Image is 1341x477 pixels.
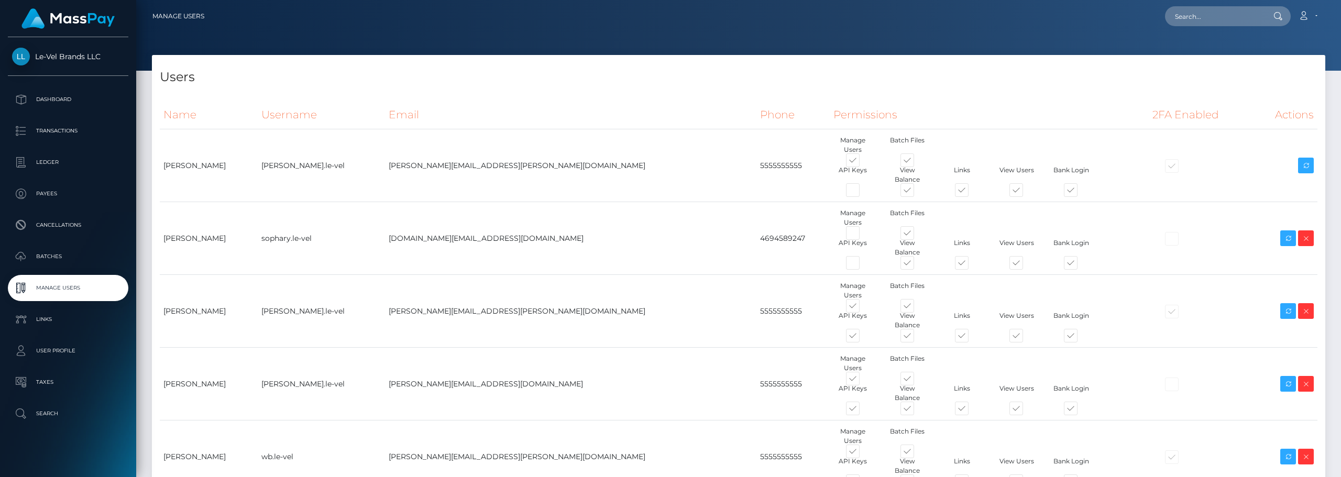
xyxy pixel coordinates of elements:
[935,457,990,475] div: Links
[935,165,990,184] div: Links
[756,101,830,129] th: Phone
[826,238,880,257] div: API Keys
[8,275,128,301] a: Manage Users
[12,154,124,170] p: Ledger
[8,149,128,175] a: Ledger
[152,5,204,27] a: Manage Users
[8,369,128,395] a: Taxes
[8,86,128,113] a: Dashboard
[1252,101,1317,129] th: Actions
[1044,457,1098,475] div: Bank Login
[160,202,258,275] td: [PERSON_NAME]
[385,202,756,275] td: [DOMAIN_NAME][EMAIL_ADDRESS][DOMAIN_NAME]
[1149,101,1252,129] th: 2FA Enabled
[8,243,128,270] a: Batches
[8,212,128,238] a: Cancellations
[935,311,990,330] div: Links
[990,238,1044,257] div: View Users
[1044,384,1098,403] div: Bank Login
[990,457,1044,475] div: View Users
[258,202,385,275] td: sophary.le-vel
[12,217,124,233] p: Cancellations
[880,208,935,227] div: Batch Files
[12,312,124,327] p: Links
[12,343,124,359] p: User Profile
[8,52,128,61] span: Le-Vel Brands LLC
[12,406,124,421] p: Search
[880,427,935,446] div: Batch Files
[385,348,756,420] td: [PERSON_NAME][EMAIL_ADDRESS][DOMAIN_NAME]
[826,384,880,403] div: API Keys
[160,101,258,129] th: Name
[826,165,880,184] div: API Keys
[826,427,880,446] div: Manage Users
[826,208,880,227] div: Manage Users
[756,348,830,420] td: 5555555555
[12,92,124,107] p: Dashboard
[880,457,935,475] div: View Balance
[385,129,756,202] td: [PERSON_NAME][EMAIL_ADDRESS][PERSON_NAME][DOMAIN_NAME]
[826,136,880,154] div: Manage Users
[756,275,830,348] td: 5555555555
[1165,6,1263,26] input: Search...
[8,401,128,427] a: Search
[935,238,990,257] div: Links
[880,281,935,300] div: Batch Files
[826,354,880,373] div: Manage Users
[1044,238,1098,257] div: Bank Login
[826,311,880,330] div: API Keys
[826,281,880,300] div: Manage Users
[12,48,30,65] img: Le-Vel Brands LLC
[258,348,385,420] td: [PERSON_NAME].le-vel
[8,306,128,332] a: Links
[880,238,935,257] div: View Balance
[990,384,1044,403] div: View Users
[8,338,128,364] a: User Profile
[12,123,124,139] p: Transactions
[756,129,830,202] td: 5555555555
[1044,165,1098,184] div: Bank Login
[12,249,124,264] p: Batches
[160,68,1317,86] h4: Users
[8,118,128,144] a: Transactions
[12,280,124,296] p: Manage Users
[830,101,1149,129] th: Permissions
[385,101,756,129] th: Email
[21,8,115,29] img: MassPay Logo
[990,311,1044,330] div: View Users
[990,165,1044,184] div: View Users
[12,374,124,390] p: Taxes
[826,457,880,475] div: API Keys
[160,129,258,202] td: [PERSON_NAME]
[880,354,935,373] div: Batch Files
[12,186,124,202] p: Payees
[880,311,935,330] div: View Balance
[1044,311,1098,330] div: Bank Login
[756,202,830,275] td: 4694589247
[8,181,128,207] a: Payees
[258,129,385,202] td: [PERSON_NAME].le-vel
[880,165,935,184] div: View Balance
[385,275,756,348] td: [PERSON_NAME][EMAIL_ADDRESS][PERSON_NAME][DOMAIN_NAME]
[880,136,935,154] div: Batch Files
[258,275,385,348] td: [PERSON_NAME].le-vel
[935,384,990,403] div: Links
[160,348,258,420] td: [PERSON_NAME]
[160,275,258,348] td: [PERSON_NAME]
[880,384,935,403] div: View Balance
[258,101,385,129] th: Username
